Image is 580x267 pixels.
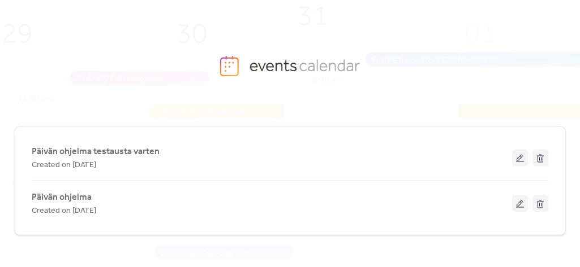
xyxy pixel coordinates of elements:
[32,194,92,200] a: Päivän ohjelma
[32,148,160,155] a: Päivän ohjelma testausta varten
[32,204,96,218] span: Created on [DATE]
[32,191,92,204] span: Päivän ohjelma
[32,159,96,172] span: Created on [DATE]
[32,145,160,159] span: Päivän ohjelma testausta varten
